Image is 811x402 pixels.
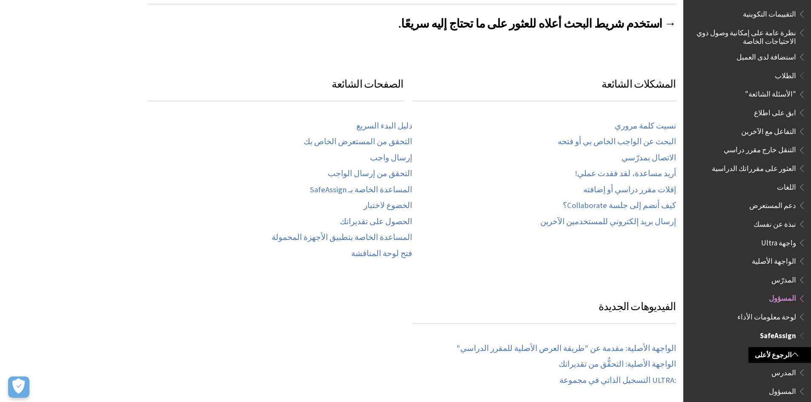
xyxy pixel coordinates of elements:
[754,105,796,117] span: ابق على اطلاع
[370,153,412,163] a: إرسال واجب
[736,50,796,61] span: استضافة لدى العميل
[148,4,676,32] h2: → استخدم شريط البحث أعلاه للعثور على ما تحتاج إليه سريعًا.
[694,26,796,46] span: نظرة عامة على إمكانية وصول ذوي الاحتياجات الخاصة
[775,68,796,80] span: الطلاب
[364,201,412,211] a: الخضوع لاختبار
[741,124,796,136] span: التفاعل مع الآخرين
[615,121,676,131] a: نسيت كلمة مروري
[272,233,412,242] a: المساعدة الخاصة بتطبيق الأجهزة المحمولة
[771,273,796,284] span: المدرّس
[412,299,676,324] h3: الفيديوهات الجديدة
[563,201,676,211] a: كيف أنضم إلى جلسة Collaborate؟
[559,359,676,369] a: الواجهة الأصلية: التحقُّق من تقديراتك
[760,328,796,340] span: SafeAssign
[540,217,676,227] a: إرسال بريد إلكتروني للمستخدمين الآخرين
[575,169,676,179] a: أريد مساعدة، لقد فقدت عملي!
[310,185,412,195] a: المساعدة الخاصة بـ SafeAssign
[752,254,796,265] span: الواجهة الأصلية
[558,137,676,147] a: البحث عن الواجب الخاص بي أو فتحه
[712,161,796,173] span: العثور على مقرراتك الدراسية
[559,376,676,385] a: ULTRA:‎ التسجيل الذاتي في مجموعة
[749,198,796,210] span: دعم المستعرض
[769,384,796,396] span: المسؤول
[456,344,676,354] a: الواجهة الأصلية: مقدمة عن "طريقة العرض الأصلية للمقرر الدراسي"
[737,310,796,321] span: لوحة معلومات الأداء
[340,217,412,227] a: الحصول على تقديراتك
[688,328,806,399] nav: Book outline for Blackboard SafeAssign
[754,217,796,228] span: نبذة عن نفسك
[743,7,796,18] span: التقييمات التكوينية
[724,143,796,154] span: التنقل خارج مقرر دراسي
[771,365,796,377] span: المدرس
[761,236,796,247] span: واجهة Ultra
[351,249,412,259] a: فتح لوحة المناقشة
[777,180,796,191] span: اللغات
[583,185,676,195] a: إفلات مقرر دراسي أو إضافته
[356,121,412,131] a: دليل البدء السريع
[304,137,412,147] a: التحقق من المستعرض الخاص بك
[148,76,404,101] h3: الصفحات الشائعة
[745,87,796,99] span: "الأسئلة الشائعة"
[8,376,29,398] button: Open Preferences
[412,76,676,101] h3: المشكلات الشائعة
[622,153,676,163] a: الاتصال بمدرّسي
[328,169,412,179] a: التحقق من إرسال الواجب
[748,347,811,363] a: الرجوع لأعلى
[769,291,796,303] span: المسؤول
